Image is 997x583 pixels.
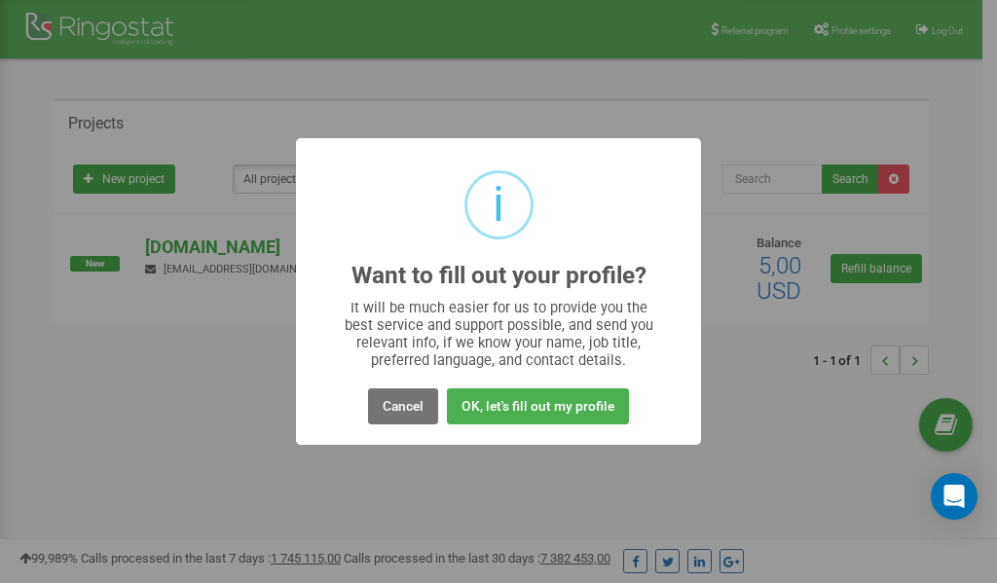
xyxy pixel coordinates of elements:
[447,388,629,424] button: OK, let's fill out my profile
[368,388,438,424] button: Cancel
[493,173,504,237] div: i
[351,263,646,289] h2: Want to fill out your profile?
[931,473,978,520] div: Open Intercom Messenger
[335,299,663,369] div: It will be much easier for us to provide you the best service and support possible, and send you ...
